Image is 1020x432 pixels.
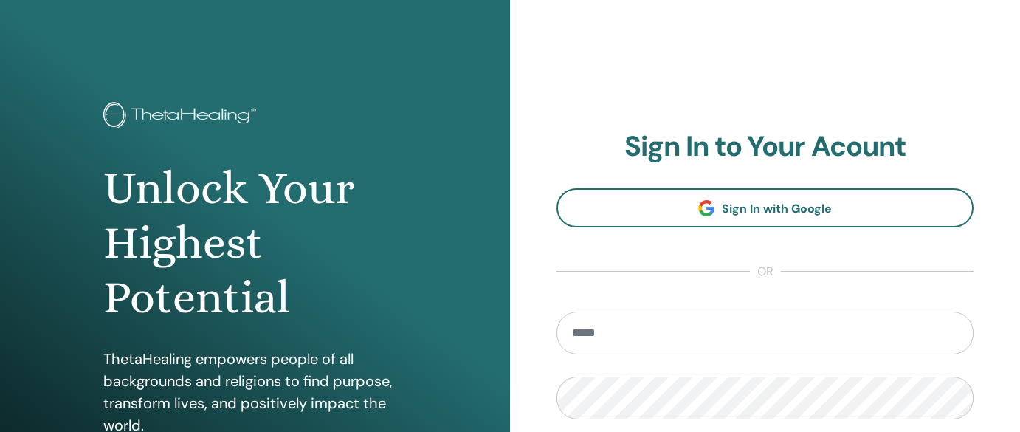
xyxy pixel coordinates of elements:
span: or [750,263,781,281]
h2: Sign In to Your Acount [556,130,974,164]
h1: Unlock Your Highest Potential [103,161,407,326]
a: Sign In with Google [556,188,974,227]
span: Sign In with Google [722,201,832,216]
